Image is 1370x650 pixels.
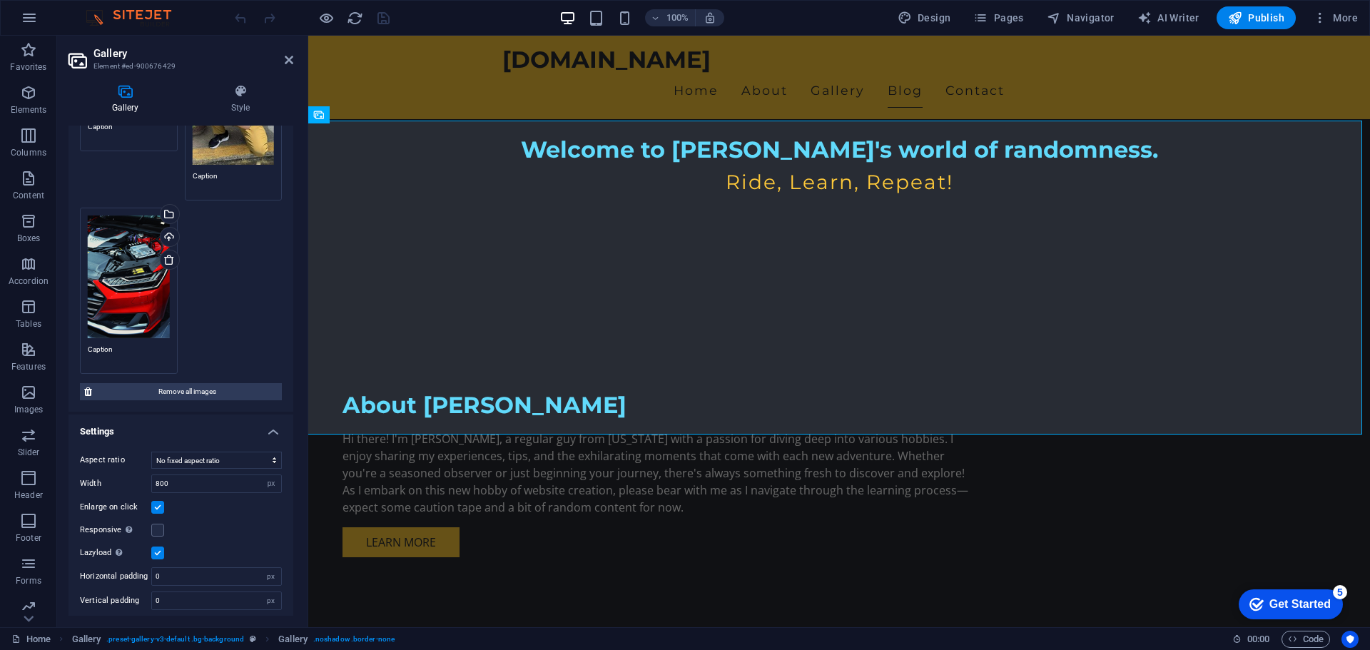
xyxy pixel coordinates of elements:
h3: Element #ed-900676429 [93,60,265,73]
h2: Gallery [93,47,293,60]
div: px [261,568,281,585]
span: Code [1288,631,1324,648]
p: Content [13,190,44,201]
label: Vertical padding [80,596,151,604]
h4: Settings [68,415,293,440]
h6: Session time [1232,631,1270,648]
img: Editor Logo [82,9,189,26]
nav: breadcrumb [72,631,395,648]
div: Design (Ctrl+Alt+Y) [892,6,957,29]
p: Slider [18,447,40,458]
p: Footer [16,532,41,544]
i: Reload page [347,10,363,26]
span: . preset-gallery-v3-default .bg-background [106,631,244,648]
p: Forms [16,575,41,586]
span: Publish [1228,11,1284,25]
label: Aspect ratio [80,452,151,469]
span: 00 00 [1247,631,1269,648]
h4: Gallery [68,84,188,114]
button: More [1307,6,1364,29]
button: Navigator [1041,6,1120,29]
p: Features [11,361,46,372]
span: More [1313,11,1358,25]
i: On resize automatically adjust zoom level to fit chosen device. [704,11,716,24]
span: Navigator [1047,11,1115,25]
span: AI Writer [1137,11,1199,25]
div: Get Started [42,16,103,29]
span: Pages [973,11,1023,25]
i: This element is a customizable preset [250,635,256,643]
button: Usercentrics [1341,631,1359,648]
h4: Style [188,84,293,114]
button: Pages [968,6,1029,29]
label: Width [80,479,151,487]
button: 100% [645,9,696,26]
p: Boxes [17,233,41,244]
div: home-about-services-gallery-red-car-checkup.jpg [88,215,170,338]
button: Design [892,6,957,29]
label: Enlarge on click [80,499,151,516]
p: Images [14,404,44,415]
span: Click to select. Double-click to edit [278,631,308,648]
span: Click to select. Double-click to edit [72,631,101,648]
span: : [1257,634,1259,644]
p: Tables [16,318,41,330]
button: Click here to leave preview mode and continue editing [318,9,335,26]
button: Remove all images [80,383,282,400]
label: Lazyload [80,544,151,562]
button: Code [1282,631,1330,648]
button: Publish [1217,6,1296,29]
span: Remove all images [96,383,278,400]
p: Columns [11,147,46,158]
p: Accordion [9,275,49,287]
a: Click to cancel selection. Double-click to open Pages [11,631,51,648]
div: Get Started 5 items remaining, 0% complete [11,7,116,37]
span: . noshadow .border-none [313,631,395,648]
label: Responsive [80,522,151,539]
p: Elements [11,104,47,116]
button: AI Writer [1132,6,1205,29]
p: Header [14,489,43,501]
div: 5 [106,3,120,17]
span: Design [898,11,951,25]
label: Horizontal padding [80,572,151,580]
button: reload [346,9,363,26]
h6: 100% [666,9,689,26]
p: Favorites [10,61,46,73]
div: px [261,592,281,609]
